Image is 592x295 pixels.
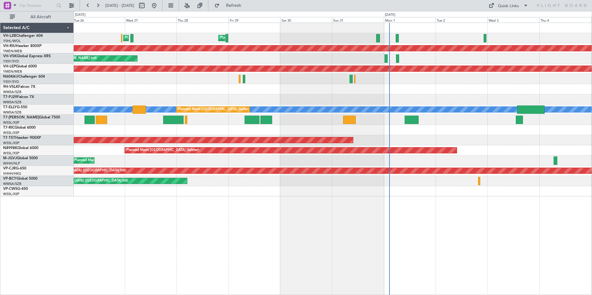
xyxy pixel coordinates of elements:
div: Planned Maint [GEOGRAPHIC_DATA] ([GEOGRAPHIC_DATA] Intl) [25,176,128,186]
span: T7-TST [3,136,15,140]
span: [DATE] - [DATE] [105,3,134,8]
a: WSSL/XSP [3,120,20,125]
span: VH-RIU [3,44,16,48]
div: Planned Maint Sydney ([PERSON_NAME] Intl) [125,33,197,43]
a: WSSL/XSP [3,141,20,145]
a: VP-CWSG-450 [3,187,28,191]
div: Quick Links [498,3,519,9]
span: N8998K [3,146,17,150]
a: T7-ELLYG-550 [3,105,27,109]
a: YSSY/SYD [3,79,19,84]
a: VP-CJRG-650 [3,167,26,170]
span: All Aircraft [16,15,65,19]
a: N8998KGlobal 6000 [3,146,38,150]
a: YSSY/SYD [3,59,19,64]
span: T7-PJ29 [3,95,17,99]
div: Planned Maint [GEOGRAPHIC_DATA] (Halim Intl) [74,156,151,165]
span: Refresh [221,3,247,8]
a: VH-L2BChallenger 604 [3,34,43,38]
span: 9H-VSLK [3,85,18,89]
a: WSSL/XSP [3,192,20,196]
a: VH-LEPGlobal 6000 [3,65,37,68]
a: 9H-VSLKFalcon 7X [3,85,35,89]
input: Trip Number [19,1,54,10]
button: Quick Links [485,1,531,11]
div: [DATE] [385,12,395,18]
a: T7-TSTHawker 900XP [3,136,41,140]
div: Wed 3 [487,17,539,23]
span: T7-RIC [3,126,15,130]
span: T7-ELLY [3,105,17,109]
div: Sun 31 [332,17,384,23]
a: T7-PJ29Falcon 7X [3,95,34,99]
span: VH-VSK [3,54,17,58]
a: T7-RICGlobal 6000 [3,126,36,130]
span: VP-CWS [3,187,17,191]
div: Thu 4 [539,17,591,23]
a: WMSA/SZB [3,110,21,115]
a: VH-VSKGlobal Express XRS [3,54,51,58]
span: VH-L2B [3,34,16,38]
div: Planned Maint [GEOGRAPHIC_DATA] (Sultan [PERSON_NAME]) [178,105,279,114]
div: Tue 26 [73,17,124,23]
a: N604AUChallenger 604 [3,75,45,79]
span: VH-LEP [3,65,16,68]
a: WMSA/SZB [3,90,21,94]
a: VP-BCYGlobal 5000 [3,177,37,181]
button: All Aircraft [7,12,67,22]
div: Planned Maint [GEOGRAPHIC_DATA] ([GEOGRAPHIC_DATA] Intl) [23,166,126,175]
span: M-JGVJ [3,156,17,160]
div: [DATE] [75,12,85,18]
div: Sat 30 [280,17,332,23]
div: Mon 1 [384,17,436,23]
span: VP-BCY [3,177,16,181]
a: T7-[PERSON_NAME]Global 7500 [3,116,60,119]
div: Planned Maint [GEOGRAPHIC_DATA] (Seletar) [126,146,199,155]
a: WIHH/HLP [3,161,20,166]
a: YSHL/WOL [3,39,21,43]
div: Tue 2 [436,17,487,23]
div: Thu 28 [176,17,228,23]
a: WSSL/XSP [3,130,20,135]
a: M-JGVJGlobal 5000 [3,156,38,160]
div: Wed 27 [125,17,176,23]
span: T7-[PERSON_NAME] [3,116,39,119]
a: VH-RIUHawker 800XP [3,44,41,48]
span: N604AU [3,75,18,79]
span: VP-CJR [3,167,16,170]
a: WMSA/SZB [3,182,21,186]
div: Planned Maint [GEOGRAPHIC_DATA] ([GEOGRAPHIC_DATA]) [220,33,318,43]
button: Refresh [211,1,249,11]
a: YMEN/MEB [3,69,22,74]
a: VHHH/HKG [3,171,21,176]
a: WMSA/SZB [3,100,21,105]
a: WSSL/XSP [3,151,20,156]
div: Fri 29 [229,17,280,23]
a: YMEN/MEB [3,49,22,53]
